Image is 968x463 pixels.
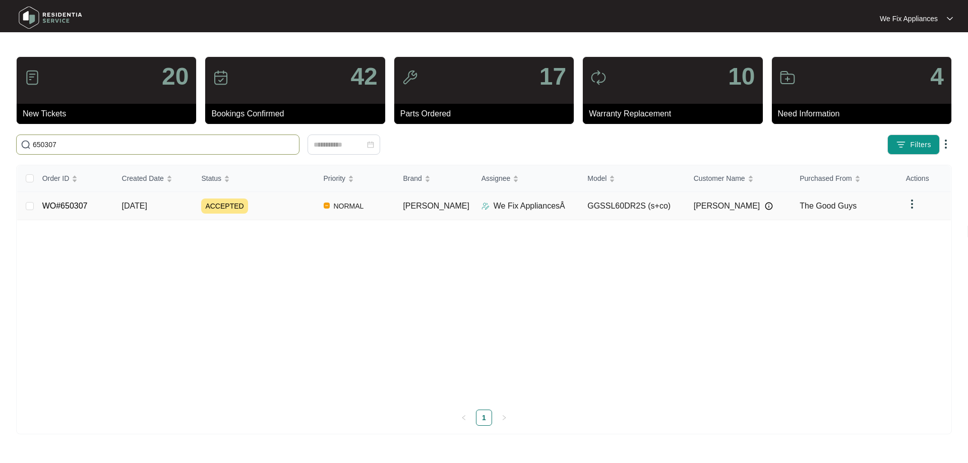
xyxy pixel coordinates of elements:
li: Next Page [496,410,512,426]
p: 10 [728,64,755,89]
span: [PERSON_NAME] [694,200,760,212]
th: Assignee [473,165,580,192]
button: left [456,410,472,426]
th: Status [193,165,315,192]
span: Created Date [122,173,164,184]
th: Brand [395,165,473,192]
th: Created Date [114,165,194,192]
span: ACCEPTED [201,199,248,214]
span: Assignee [481,173,511,184]
p: Need Information [778,108,951,120]
span: Model [587,173,607,184]
a: WO#650307 [42,202,88,210]
img: icon [779,70,796,86]
th: Purchased From [792,165,898,192]
p: 4 [930,64,944,89]
span: [PERSON_NAME] [403,202,469,210]
img: icon [402,70,418,86]
img: Assigner Icon [481,202,490,210]
th: Order ID [34,165,114,192]
p: Warranty Replacement [589,108,762,120]
img: dropdown arrow [947,16,953,21]
img: Info icon [765,202,773,210]
p: New Tickets [23,108,196,120]
img: dropdown arrow [906,198,918,210]
p: Bookings Confirmed [211,108,385,120]
span: Order ID [42,173,70,184]
img: Vercel Logo [324,203,330,209]
img: icon [590,70,607,86]
p: 42 [350,64,377,89]
span: Priority [324,173,346,184]
p: We Fix AppliancesÂ [494,200,565,212]
span: left [461,415,467,421]
img: filter icon [896,140,906,150]
a: 1 [476,410,492,425]
button: filter iconFilters [887,135,940,155]
span: Filters [910,140,931,150]
p: Parts Ordered [400,108,574,120]
th: Customer Name [686,165,792,192]
th: Model [579,165,686,192]
span: Status [201,173,221,184]
td: GGSSL60DR2S (s+co) [579,192,686,220]
span: right [501,415,507,421]
img: search-icon [21,140,31,150]
p: We Fix Appliances [880,14,938,24]
img: icon [213,70,229,86]
span: The Good Guys [800,202,857,210]
span: NORMAL [330,200,368,212]
button: right [496,410,512,426]
span: Customer Name [694,173,745,184]
span: [DATE] [122,202,147,210]
p: 17 [539,64,566,89]
input: Search by Order Id, Assignee Name, Customer Name, Brand and Model [33,139,295,150]
span: Brand [403,173,421,184]
p: 20 [162,64,189,89]
th: Priority [316,165,395,192]
th: Actions [898,165,951,192]
li: Previous Page [456,410,472,426]
img: dropdown arrow [940,138,952,150]
img: icon [24,70,40,86]
img: residentia service logo [15,3,86,33]
li: 1 [476,410,492,426]
span: Purchased From [800,173,852,184]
